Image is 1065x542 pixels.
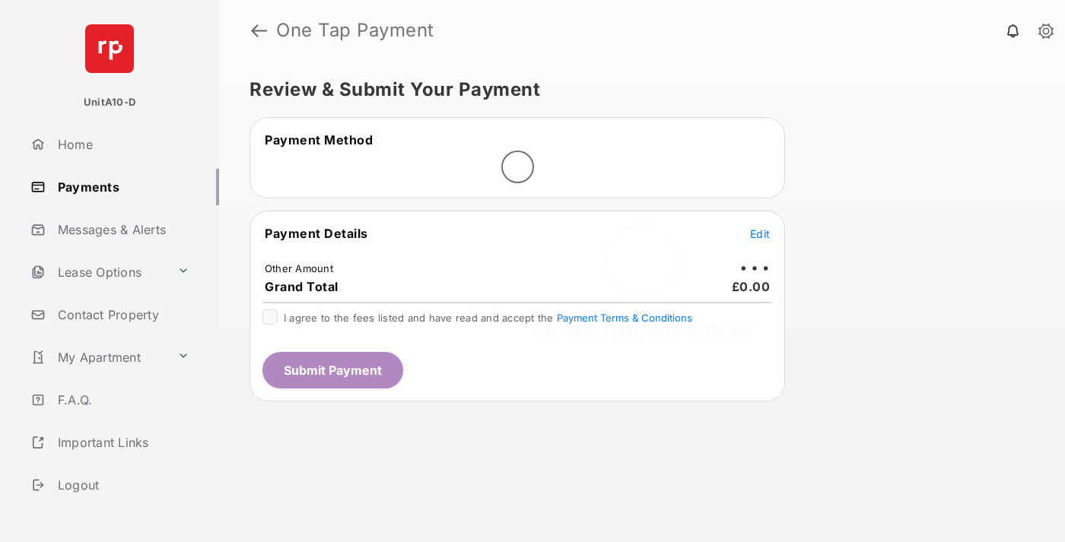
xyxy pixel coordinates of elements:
[532,320,752,339] span: Checking property settings
[24,126,219,163] a: Home
[24,211,219,248] a: Messages & Alerts
[24,254,171,290] a: Lease Options
[24,169,219,205] a: Payments
[24,424,196,461] a: Important Links
[24,467,219,503] a: Logout
[24,382,219,418] a: F.A.Q.
[24,339,171,376] a: My Apartment
[85,24,134,73] img: svg+xml;base64,PHN2ZyB4bWxucz0iaHR0cDovL3d3dy53My5vcmcvMjAwMC9zdmciIHdpZHRoPSI2NCIgaGVpZ2h0PSI2NC...
[84,95,135,110] p: UnitA10-D
[24,296,219,333] a: Contact Property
